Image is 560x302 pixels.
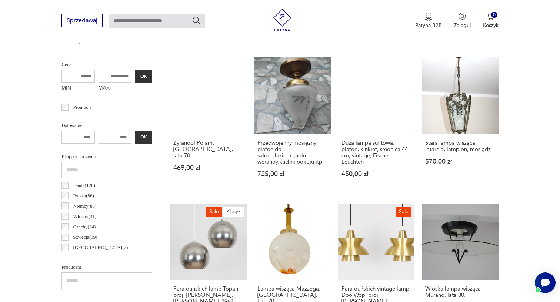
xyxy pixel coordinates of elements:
[341,140,411,165] h3: Duża lampa sufitowa, plafon, kinkiet, średnica 44 cm, vintage, Fischer Leuchten
[173,140,243,159] h3: Żyrandol Polam, [GEOGRAPHIC_DATA], lata 70.
[73,212,97,221] p: Włochy ( 31 )
[61,152,152,161] p: Kraj pochodzenia
[257,140,327,165] h3: Przedwojenny mosiężny plafon do salonu,łazienki,holu werandy,kuchni,pokoju itp.
[99,83,132,94] label: MAX
[422,57,499,192] a: Stara lampa wisząca, latarnia, lampion, mosiądzStara lampa wisząca, latarnia, lampion, mosiądz570...
[73,103,92,111] p: Promocja
[459,13,466,20] img: Ikonka użytkownika
[73,192,94,200] p: Polska ( 86 )
[483,22,499,29] p: Koszyk
[425,140,495,152] h3: Stara lampa wisząca, latarnia, lampion, mosiądz
[415,13,442,29] a: Ikona medaluPatyna B2B
[257,171,327,177] p: 725,00 zł
[73,202,97,210] p: Niemcy ( 85 )
[487,13,494,20] img: Ikona koszyka
[135,70,152,83] button: OK
[61,121,152,130] p: Datowanie
[338,57,415,192] a: Duża lampa sufitowa, plafon, kinkiet, średnica 44 cm, vintage, Fischer LeuchtenDuża lampa sufitow...
[73,223,96,231] p: Czechy ( 24 )
[135,131,152,144] button: OK
[425,158,495,165] p: 570,00 zł
[341,171,411,177] p: 450,00 zł
[73,244,128,252] p: [GEOGRAPHIC_DATA] ( 2 )
[491,12,497,18] div: 0
[454,13,471,29] button: Zaloguj
[415,13,442,29] button: Patyna B2B
[61,19,103,24] a: Sprzedawaj
[73,254,128,262] p: [GEOGRAPHIC_DATA] ( 2 )
[61,60,152,68] p: Cena
[61,83,95,94] label: MIN
[192,16,201,25] button: Szukaj
[73,181,95,189] p: Dania ( 120 )
[170,57,247,192] a: Żyrandol Polam, Polska, lata 70.Żyrandol Polam, [GEOGRAPHIC_DATA], lata 70.469,00 zł
[415,22,442,29] p: Patyna B2B
[454,22,471,29] p: Zaloguj
[535,272,556,293] iframe: Smartsupp widget button
[425,13,432,21] img: Ikona medalu
[254,57,331,192] a: Przedwojenny mosiężny plafon do salonu,łazienki,holu werandy,kuchni,pokoju itp.Przedwojenny mosię...
[61,14,103,27] button: Sprzedawaj
[483,13,499,29] button: 0Koszyk
[425,286,495,298] h3: Włoska lampa wisząca Murano, lata 80.
[61,263,152,271] p: Producent
[173,165,243,171] p: 469,00 zł
[271,9,293,31] img: Patyna - sklep z meblami i dekoracjami vintage
[73,233,97,241] p: Szwecja ( 19 )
